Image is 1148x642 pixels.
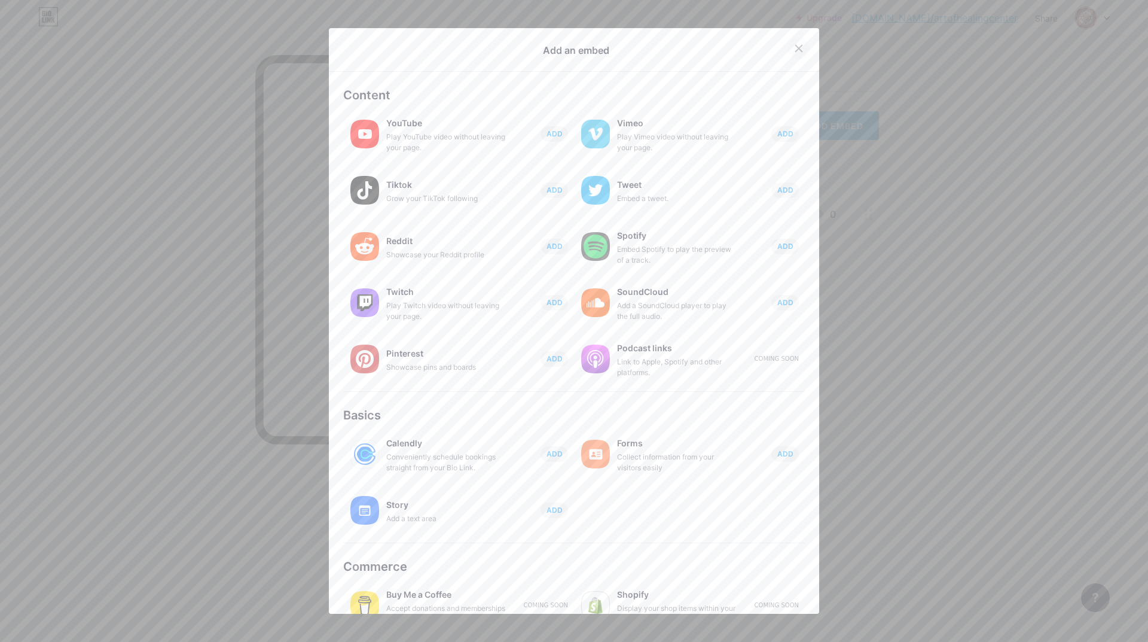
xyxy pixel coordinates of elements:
[386,250,506,260] div: Showcase your Reddit profile
[617,132,737,153] div: Play Vimeo video without leaving your page.
[617,115,737,132] div: Vimeo
[350,440,379,468] img: calendly
[617,300,737,322] div: Add a SoundCloud player to play the full audio.
[581,591,610,620] img: shopify
[546,449,563,459] span: ADD
[546,297,563,308] span: ADD
[343,86,805,104] div: Content
[386,115,506,132] div: YouTube
[541,351,568,367] button: ADD
[541,182,568,198] button: ADD
[755,354,799,363] div: Coming soon
[386,193,506,204] div: Grow your TikTok following
[386,132,506,153] div: Play YouTube video without leaving your page.
[350,496,379,525] img: story
[546,241,563,251] span: ADD
[617,603,737,625] div: Display your shop items within your bio link.
[617,177,737,193] div: Tweet
[581,176,610,205] img: twitter
[777,129,793,139] span: ADD
[617,452,737,473] div: Collect information from your visitors easily
[386,300,506,322] div: Play Twitch video without leaving your page.
[386,452,506,473] div: Conveniently schedule bookings straight from your Bio Link.
[350,591,379,620] img: buymeacoffee
[617,193,737,204] div: Embed a tweet.
[777,185,793,195] span: ADD
[541,446,568,462] button: ADD
[777,449,793,459] span: ADD
[386,435,506,452] div: Calendly
[524,601,568,610] div: Coming soon
[350,176,379,205] img: tiktok
[541,503,568,518] button: ADD
[771,295,799,311] button: ADD
[581,345,610,373] img: podcastlinks
[541,239,568,254] button: ADD
[771,182,799,198] button: ADD
[386,513,506,524] div: Add a text area
[755,601,799,610] div: Coming soon
[350,232,379,261] img: reddit
[771,126,799,142] button: ADD
[386,177,506,193] div: Tiktok
[386,603,506,625] div: Accept donations and memberships directly.
[617,244,737,266] div: Embed Spotify to play the preview of a track.
[386,233,506,250] div: Reddit
[386,345,506,362] div: Pinterest
[777,297,793,308] span: ADD
[581,288,610,317] img: soundcloud
[617,357,737,378] div: Link to Apple, Spotify and other platforms.
[343,406,805,424] div: Basics
[386,362,506,373] div: Showcase pins and boards
[350,120,379,148] img: youtube
[543,43,609,57] div: Add an embed
[546,354,563,364] span: ADD
[386,497,506,513] div: Story
[777,241,793,251] span: ADD
[546,129,563,139] span: ADD
[617,227,737,244] div: Spotify
[386,284,506,300] div: Twitch
[617,284,737,300] div: SoundCloud
[546,505,563,515] span: ADD
[386,586,506,603] div: Buy Me a Coffee
[581,440,610,468] img: forms
[771,239,799,254] button: ADD
[541,126,568,142] button: ADD
[343,558,805,576] div: Commerce
[546,185,563,195] span: ADD
[350,345,379,373] img: pinterest
[581,232,610,261] img: spotify
[617,435,737,452] div: Forms
[581,120,610,148] img: vimeo
[617,586,737,603] div: Shopify
[771,446,799,462] button: ADD
[541,295,568,311] button: ADD
[617,340,737,357] div: Podcast links
[350,288,379,317] img: twitch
